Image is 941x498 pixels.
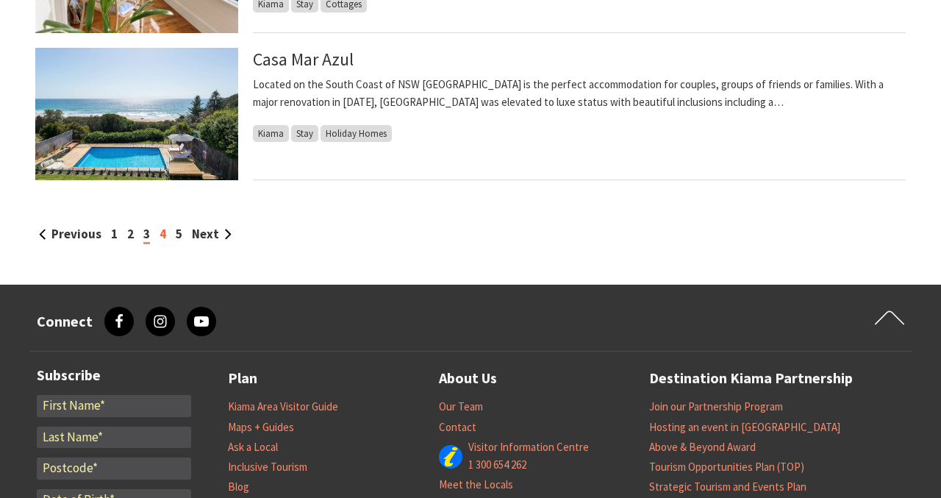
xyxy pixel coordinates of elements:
a: Maps + Guides [228,420,294,435]
input: Last Name* [37,427,191,449]
a: Join our Partnership Program [649,399,783,414]
a: Next [192,226,232,242]
a: Our Team [439,399,483,414]
p: Located on the South Coast of NSW [GEOGRAPHIC_DATA] is the perfect accommodation for couples, gro... [253,76,906,111]
span: Kiama [253,125,289,142]
a: About Us [439,366,497,391]
input: First Name* [37,395,191,417]
span: Stay [291,125,318,142]
a: Destination Kiama Partnership [649,366,853,391]
a: Blog [228,480,249,494]
a: Above & Beyond Award [649,440,756,455]
input: Postcode* [37,458,191,480]
a: Inclusive Tourism [228,460,307,474]
a: Hosting an event in [GEOGRAPHIC_DATA] [649,420,840,435]
a: Tourism Opportunities Plan (TOP) [649,460,804,474]
a: 1 300 654 262 [468,458,526,472]
a: Strategic Tourism and Events Plan [649,480,806,494]
a: Previous [39,226,101,242]
a: Ask a Local [228,440,278,455]
a: Casa Mar Azul [253,48,354,71]
a: 5 [176,226,182,242]
a: Visitor Information Centre [468,440,589,455]
a: 1 [111,226,118,242]
a: Kiama Area Visitor Guide [228,399,338,414]
a: Meet the Locals [439,477,513,492]
a: Plan [228,366,257,391]
a: 4 [160,226,166,242]
a: 2 [127,226,134,242]
h3: Subscribe [37,366,191,384]
h3: Connect [37,313,93,330]
span: Holiday Homes [321,125,392,142]
span: 3 [143,226,150,244]
a: Contact [439,420,476,435]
